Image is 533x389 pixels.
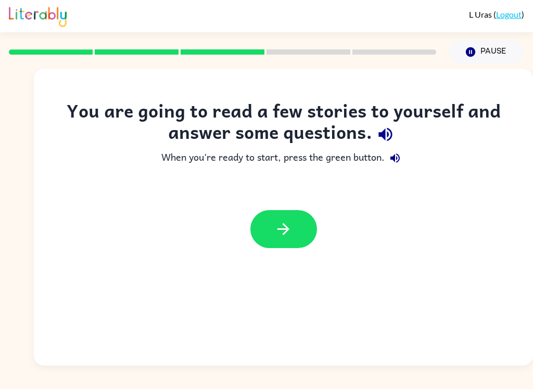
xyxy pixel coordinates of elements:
[55,148,512,168] div: When you're ready to start, press the green button.
[449,40,524,64] button: Pause
[9,4,67,27] img: Literably
[469,9,524,19] div: ( )
[469,9,493,19] span: L Uras
[496,9,522,19] a: Logout
[55,100,512,148] div: You are going to read a few stories to yourself and answer some questions.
